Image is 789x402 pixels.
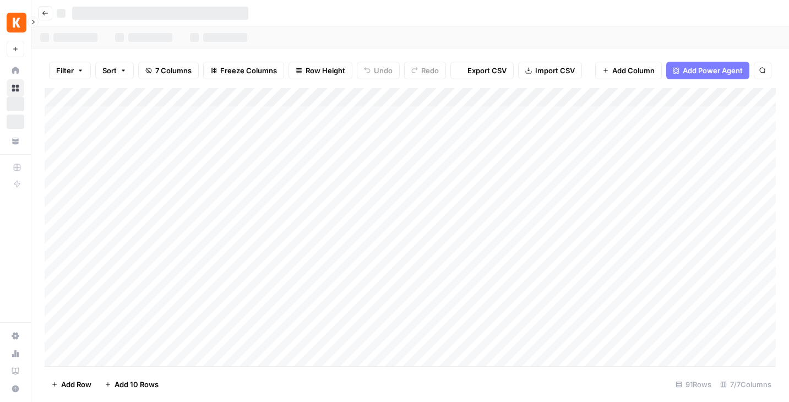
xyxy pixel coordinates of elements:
img: Kayak Logo [7,13,26,32]
button: Add Power Agent [666,62,749,79]
button: Add 10 Rows [98,376,165,393]
span: Row Height [306,65,345,76]
a: Your Data [7,132,24,150]
a: Browse [7,79,24,97]
button: Import CSV [518,62,582,79]
div: 7/7 Columns [716,376,776,393]
span: 7 Columns [155,65,192,76]
button: Redo [404,62,446,79]
span: Add Column [612,65,655,76]
span: Undo [374,65,393,76]
button: Freeze Columns [203,62,284,79]
a: Learning Hub [7,362,24,380]
a: Settings [7,327,24,345]
button: Add Column [595,62,662,79]
span: Import CSV [535,65,575,76]
a: Home [7,62,24,79]
button: Row Height [289,62,352,79]
span: Add Row [61,379,91,390]
span: Export CSV [467,65,507,76]
div: 91 Rows [671,376,716,393]
span: Redo [421,65,439,76]
button: Undo [357,62,400,79]
button: Help + Support [7,380,24,398]
span: Sort [102,65,117,76]
a: Usage [7,345,24,362]
button: Workspace: Kayak [7,9,24,36]
span: Freeze Columns [220,65,277,76]
span: Add Power Agent [683,65,743,76]
span: Add 10 Rows [115,379,159,390]
span: Filter [56,65,74,76]
button: Sort [95,62,134,79]
button: Export CSV [450,62,514,79]
button: Add Row [45,376,98,393]
button: 7 Columns [138,62,199,79]
button: Filter [49,62,91,79]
